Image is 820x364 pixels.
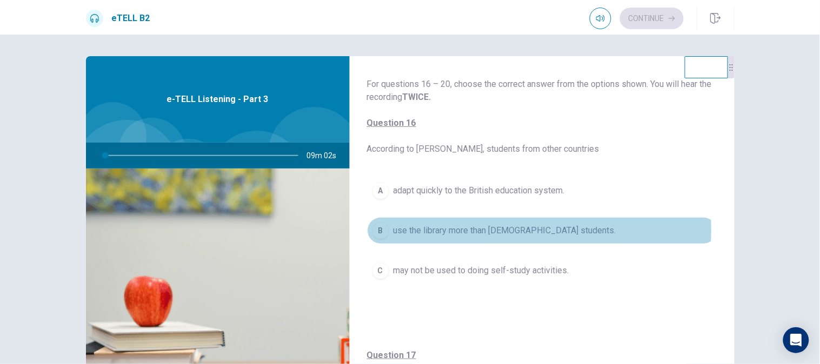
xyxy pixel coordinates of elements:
[367,217,717,244] button: Buse the library more than [DEMOGRAPHIC_DATA] students.
[394,184,565,197] span: adapt quickly to the British education system.
[394,224,616,237] span: use the library more than [DEMOGRAPHIC_DATA] students.
[167,93,269,106] span: e-TELL Listening - Part 3
[367,78,717,156] span: For questions 16 – 20, choose the correct answer from the options shown. You will hear the record...
[403,92,431,102] b: TWICE.
[367,118,416,128] u: Question 16
[394,264,569,277] span: may not be used to doing self-study activities.
[307,143,345,168] span: 09m 02s
[367,257,717,284] button: Cmay not be used to doing self-study activities.
[112,12,150,25] h1: eTELL B2
[367,177,717,204] button: Aadapt quickly to the British education system.
[783,327,809,353] div: Open Intercom Messenger
[372,262,389,279] div: C
[367,350,416,360] u: Question 17
[372,182,389,199] div: A
[372,222,389,239] div: B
